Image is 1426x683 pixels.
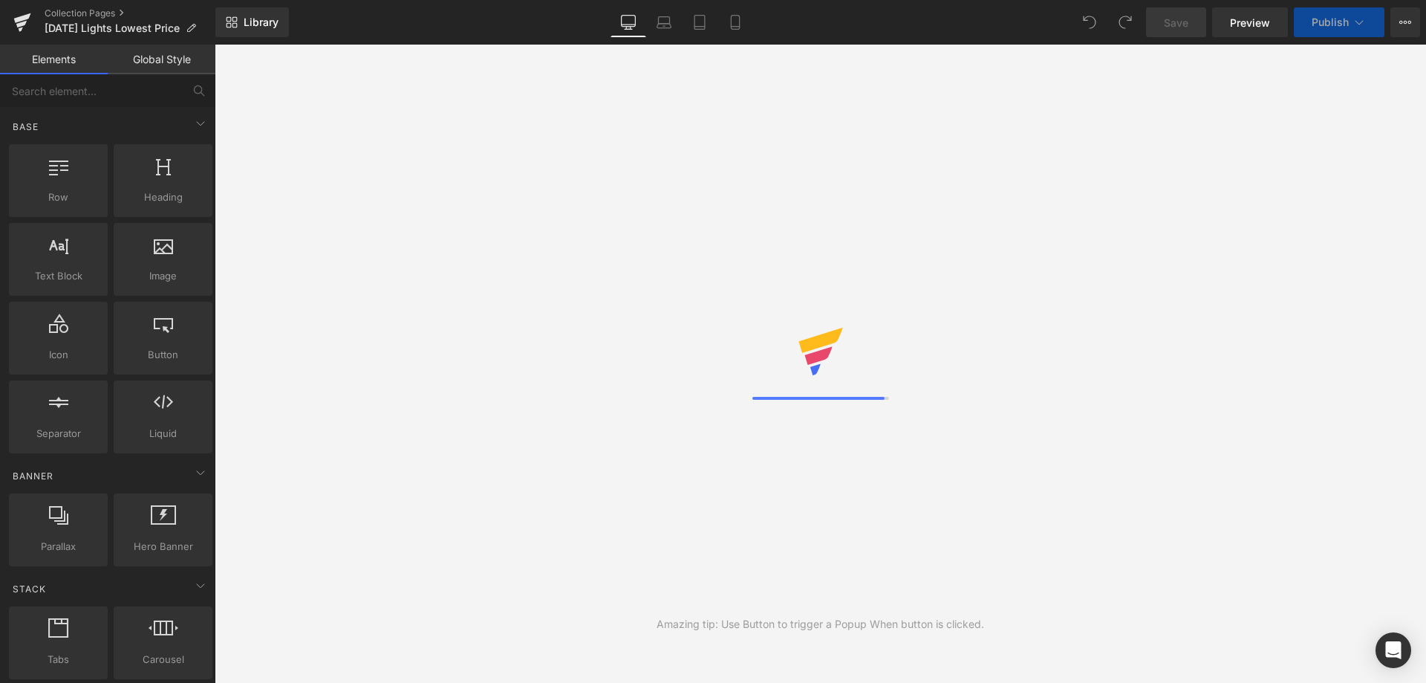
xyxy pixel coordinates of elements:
button: Undo [1075,7,1104,37]
a: Desktop [611,7,646,37]
a: Collection Pages [45,7,215,19]
button: Publish [1294,7,1384,37]
span: Separator [13,426,103,441]
a: Global Style [108,45,215,74]
span: Publish [1312,16,1349,28]
button: More [1390,7,1420,37]
a: Laptop [646,7,682,37]
span: Liquid [118,426,208,441]
span: Heading [118,190,208,205]
span: Parallax [13,539,103,554]
a: Mobile [717,7,753,37]
span: Stack [11,582,48,596]
span: Row [13,190,103,205]
span: Hero Banner [118,539,208,554]
span: Tabs [13,652,103,667]
span: Preview [1230,15,1270,30]
button: Redo [1110,7,1140,37]
a: Tablet [682,7,717,37]
span: Carousel [118,652,208,667]
div: Amazing tip: Use Button to trigger a Popup When button is clicked. [657,616,984,632]
span: [DATE] Lights Lowest Price [45,22,180,34]
span: Text Block [13,268,103,284]
span: Button [118,347,208,363]
span: Image [118,268,208,284]
span: Banner [11,469,55,483]
span: Library [244,16,279,29]
span: Save [1164,15,1188,30]
div: Open Intercom Messenger [1375,632,1411,668]
a: Preview [1212,7,1288,37]
a: New Library [215,7,289,37]
span: Base [11,120,40,134]
span: Icon [13,347,103,363]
